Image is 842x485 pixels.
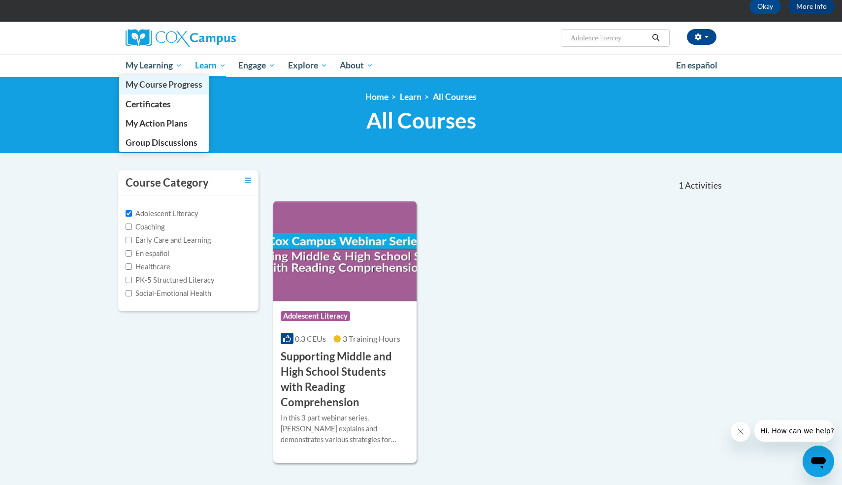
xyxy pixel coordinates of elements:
a: Cox Campus [126,29,313,47]
h3: Supporting Middle and High School Students with Reading Comprehension [281,349,409,410]
span: En español [676,60,717,70]
span: All Courses [366,107,476,133]
input: Checkbox for Options [126,210,132,217]
span: My Course Progress [126,79,202,90]
span: Group Discussions [126,137,197,148]
a: Certificates [119,95,209,114]
a: Engage [232,54,282,77]
input: Checkbox for Options [126,224,132,230]
span: My Action Plans [126,118,188,129]
label: En español [126,248,169,259]
label: Coaching [126,222,164,232]
a: Group Discussions [119,133,209,152]
input: Checkbox for Options [126,250,132,257]
a: My Learning [119,54,189,77]
input: Checkbox for Options [126,290,132,296]
span: 0.3 CEUs [295,334,326,343]
label: Healthcare [126,261,170,272]
a: En español [670,55,724,76]
h3: Course Category [126,175,209,191]
input: Search Courses [570,32,648,44]
div: Main menu [111,54,731,77]
span: 3 Training Hours [343,334,400,343]
a: My Course Progress [119,75,209,94]
span: Explore [288,60,327,71]
span: Certificates [126,99,171,109]
iframe: Message from company [754,420,834,442]
div: In this 3 part webinar series, [PERSON_NAME] explains and demonstrates various strategies for tea... [281,413,409,445]
button: Search [648,32,663,44]
a: Toggle collapse [245,175,251,186]
img: Cox Campus [126,29,236,47]
span: 1 [679,180,683,191]
label: PK-5 Structured Literacy [126,275,215,286]
span: My Learning [126,60,182,71]
span: Adolescent Literacy [281,311,350,321]
a: Learn [189,54,232,77]
a: Course LogoAdolescent Literacy0.3 CEUs3 Training Hours Supporting Middle and High School Students... [273,201,417,463]
input: Checkbox for Options [126,263,132,270]
span: Activities [685,180,722,191]
a: Home [365,92,389,102]
label: Social-Emotional Health [126,288,211,299]
a: My Action Plans [119,114,209,133]
img: Course Logo [273,201,417,301]
a: About [334,54,380,77]
button: Account Settings [687,29,716,45]
span: About [340,60,373,71]
a: All Courses [433,92,477,102]
a: Explore [282,54,334,77]
input: Checkbox for Options [126,237,132,243]
span: Learn [195,60,226,71]
a: Learn [400,92,421,102]
iframe: Close message [731,422,750,442]
span: Engage [238,60,275,71]
label: Adolescent Literacy [126,208,198,219]
input: Checkbox for Options [126,277,132,283]
label: Early Care and Learning [126,235,211,246]
iframe: Button to launch messaging window [803,446,834,477]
